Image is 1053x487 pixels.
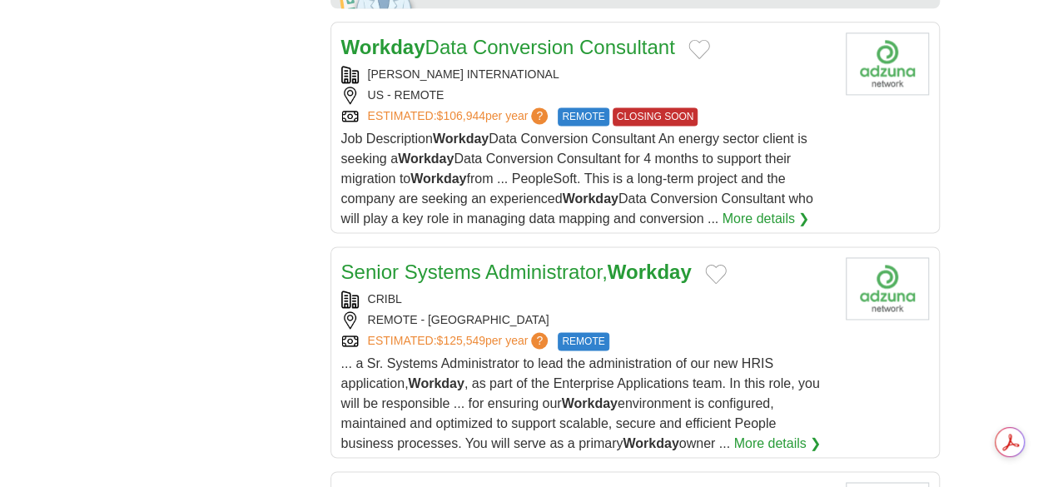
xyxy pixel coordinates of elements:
span: $106,944 [436,109,484,122]
span: ? [531,332,548,349]
a: More details ❯ [723,209,810,229]
span: CLOSING SOON [613,107,698,126]
strong: Workday [623,436,678,450]
div: [PERSON_NAME] INTERNATIONAL [341,66,832,83]
div: CRIBL [341,291,832,308]
span: Job Description Data Conversion Consultant An energy sector client is seeking a Data Conversion C... [341,132,813,226]
span: ? [531,107,548,124]
a: ESTIMATED:$106,944per year? [368,107,552,126]
a: WorkdayData Conversion Consultant [341,36,675,58]
strong: Workday [410,171,466,186]
strong: Workday [433,132,489,146]
strong: Workday [341,36,425,58]
span: $125,549 [436,334,484,347]
img: Company logo [846,257,929,320]
button: Add to favorite jobs [688,39,710,59]
div: US - REMOTE [341,87,832,104]
strong: Workday [562,396,618,410]
span: REMOTE [558,332,608,350]
button: Add to favorite jobs [705,264,727,284]
img: Company logo [846,32,929,95]
strong: Workday [562,191,618,206]
span: REMOTE [558,107,608,126]
a: ESTIMATED:$125,549per year? [368,332,552,350]
span: ... a Sr. Systems Administrator to lead the administration of our new HRIS application, , as part... [341,356,820,450]
strong: Workday [608,261,692,283]
a: Senior Systems Administrator,Workday [341,261,692,283]
strong: Workday [408,376,464,390]
strong: Workday [398,152,454,166]
div: REMOTE - [GEOGRAPHIC_DATA] [341,311,832,329]
a: More details ❯ [733,434,821,454]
